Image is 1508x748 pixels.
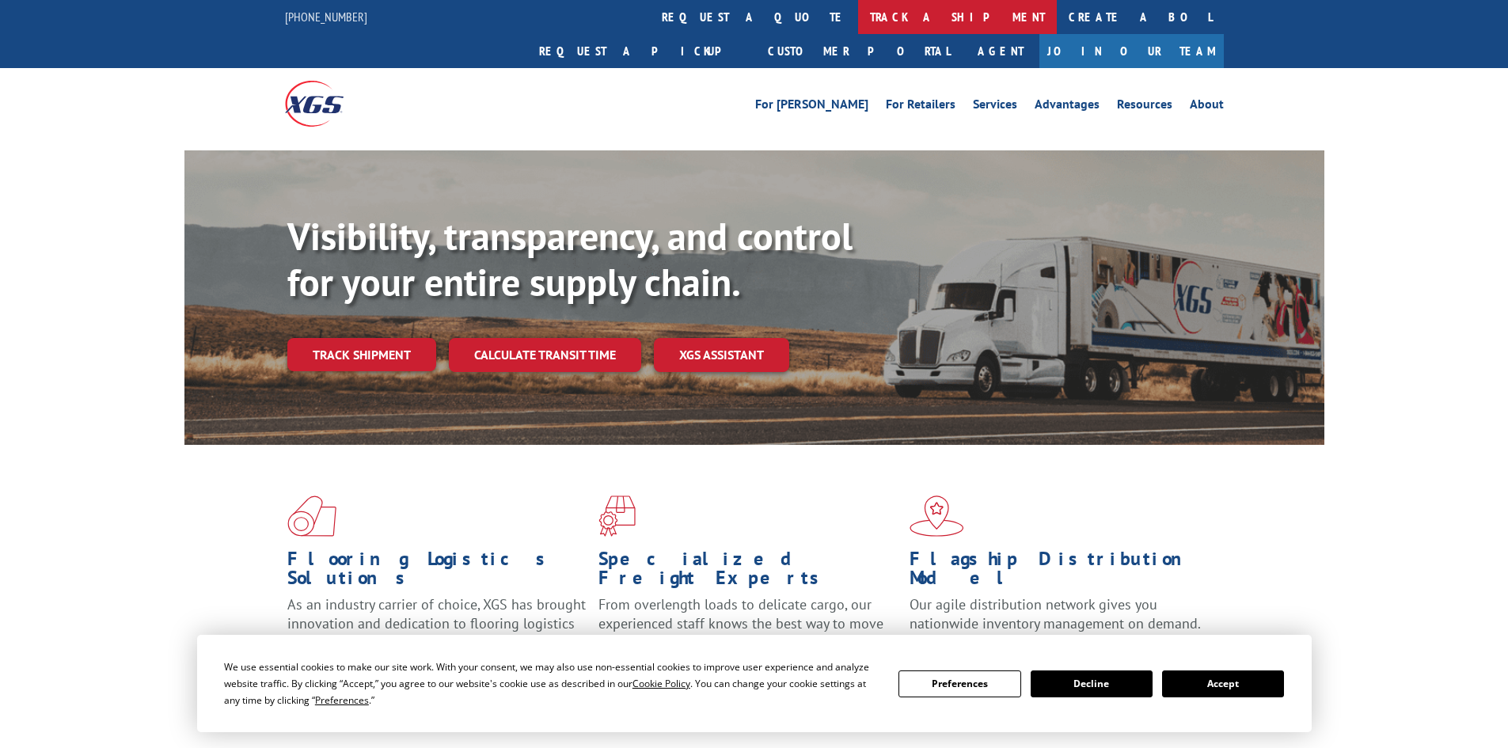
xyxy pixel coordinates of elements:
a: Calculate transit time [449,338,641,372]
a: For [PERSON_NAME] [755,98,868,116]
a: Join Our Team [1039,34,1224,68]
a: For Retailers [886,98,955,116]
a: Services [973,98,1017,116]
div: We use essential cookies to make our site work. With your consent, we may also use non-essential ... [224,659,879,708]
div: Cookie Consent Prompt [197,635,1312,732]
p: From overlength loads to delicate cargo, our experienced staff knows the best way to move your fr... [598,595,898,666]
h1: Flagship Distribution Model [910,549,1209,595]
span: Cookie Policy [632,677,690,690]
h1: Flooring Logistics Solutions [287,549,587,595]
b: Visibility, transparency, and control for your entire supply chain. [287,211,853,306]
a: Agent [962,34,1039,68]
a: [PHONE_NUMBER] [285,9,367,25]
a: Advantages [1035,98,1100,116]
button: Accept [1162,670,1284,697]
span: Our agile distribution network gives you nationwide inventory management on demand. [910,595,1201,632]
h1: Specialized Freight Experts [598,549,898,595]
button: Preferences [898,670,1020,697]
img: xgs-icon-total-supply-chain-intelligence-red [287,496,336,537]
a: XGS ASSISTANT [654,338,789,372]
span: Preferences [315,693,369,707]
button: Decline [1031,670,1153,697]
a: Customer Portal [756,34,962,68]
a: Resources [1117,98,1172,116]
span: As an industry carrier of choice, XGS has brought innovation and dedication to flooring logistics... [287,595,586,651]
a: Request a pickup [527,34,756,68]
a: About [1190,98,1224,116]
img: xgs-icon-flagship-distribution-model-red [910,496,964,537]
a: Track shipment [287,338,436,371]
img: xgs-icon-focused-on-flooring-red [598,496,636,537]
